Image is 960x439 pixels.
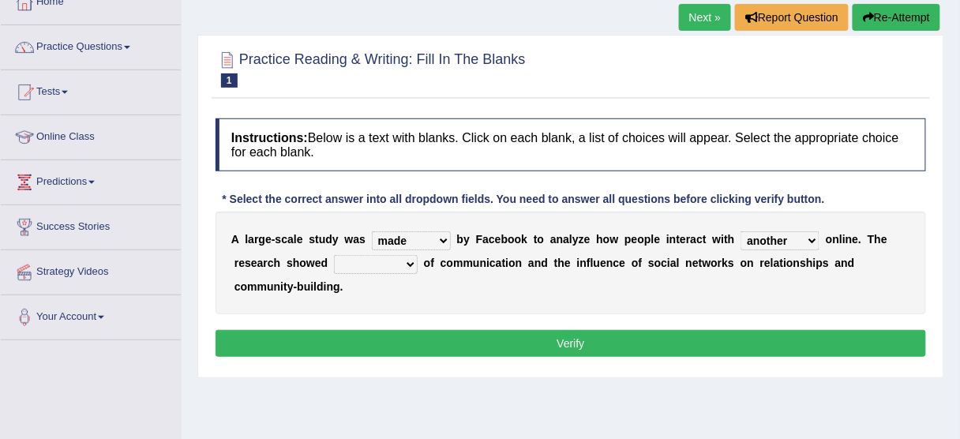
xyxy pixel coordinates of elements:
b: a [835,257,842,269]
a: Predictions [1,160,181,200]
b: r [234,257,238,269]
button: Verify [216,330,926,357]
b: s [276,233,282,246]
b: e [584,233,591,246]
b: n [669,233,677,246]
b: p [644,233,651,246]
b: e [632,233,638,246]
b: i [667,257,670,269]
b: - [272,233,276,246]
b: p [624,233,632,246]
b: o [632,257,639,269]
b: t [724,233,728,246]
b: s [359,233,366,246]
b: n [842,257,849,269]
b: . [340,280,343,293]
b: t [554,257,558,269]
b: y [287,280,294,293]
b: a [670,257,677,269]
b: s [648,257,654,269]
b: o [711,257,718,269]
b: l [839,233,842,246]
b: m [247,280,257,293]
b: r [264,257,268,269]
b: e [680,233,686,246]
b: i [486,257,489,269]
b: k [521,233,527,246]
b: o [786,257,793,269]
b: h [875,233,882,246]
b: t [703,233,707,246]
b: e [265,233,272,246]
b: i [842,233,846,246]
b: u [473,257,480,269]
b: r [686,233,690,246]
b: l [294,233,297,246]
b: e [692,257,699,269]
b: s [245,257,251,269]
b: n [747,257,754,269]
b: p [816,257,823,269]
b: d [848,257,855,269]
b: . [858,233,861,246]
b: r [760,257,764,269]
b: l [677,257,680,269]
b: w [610,233,619,246]
b: e [881,233,887,246]
b: w [713,233,722,246]
b: a [287,233,294,246]
h4: Below is a text with blanks. Click on each blank, a list of choices will appear. Select the appro... [216,118,926,171]
b: l [569,233,572,246]
b: d [325,233,332,246]
b: c [661,257,667,269]
b: f [639,257,643,269]
b: e [297,233,303,246]
b: r [254,233,258,246]
b: o [741,257,748,269]
b: o [299,257,306,269]
b: F [476,233,483,246]
b: z [579,233,584,246]
b: n [580,257,587,269]
b: a [528,257,534,269]
h2: Practice Reading & Writing: Fill In The Blanks [216,48,526,88]
b: i [280,280,283,293]
b: i [783,257,786,269]
b: n [557,233,564,246]
b: e [600,257,606,269]
b: w [703,257,711,269]
b: a [353,233,359,246]
b: a [691,233,697,246]
a: Tests [1,70,181,110]
b: o [826,233,833,246]
b: c [234,280,241,293]
b: s [728,257,734,269]
b: n [327,280,334,293]
b: d [321,257,328,269]
b: c [441,257,447,269]
b: i [721,233,724,246]
a: Strategy Videos [1,250,181,290]
b: s [309,233,315,246]
b: i [666,233,669,246]
b: n [516,257,523,269]
b: o [654,257,662,269]
b: r [718,257,722,269]
b: o [515,233,522,246]
b: o [538,233,545,246]
b: d [317,280,324,293]
b: t [534,233,538,246]
b: h [596,233,603,246]
b: e [238,257,245,269]
b: t [315,233,319,246]
div: * Select the correct answer into all dropdown fields. You need to answer all questions before cli... [216,191,831,208]
b: t [283,280,287,293]
b: n [833,233,840,246]
b: n [480,257,487,269]
b: o [603,233,610,246]
b: e [853,233,859,246]
b: e [495,233,501,246]
b: y [463,233,470,246]
b: s [800,257,806,269]
b: h [293,257,300,269]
